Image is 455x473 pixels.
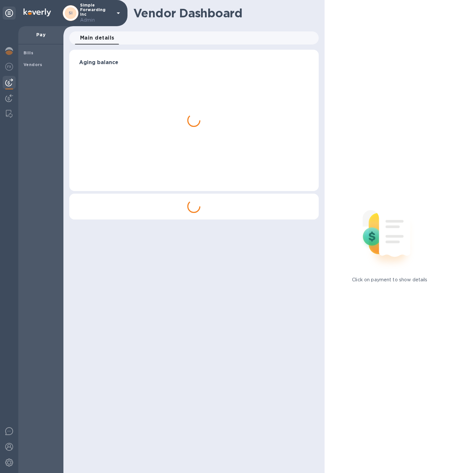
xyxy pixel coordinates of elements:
[5,63,13,71] img: Foreign exchange
[24,9,51,16] img: Logo
[133,6,314,20] h1: Vendor Dashboard
[79,60,309,66] h3: Aging balance
[80,3,113,24] p: Simple Forwarding Inc
[3,7,16,20] div: Unpin categories
[80,17,113,24] p: Admin
[24,62,42,67] b: Vendors
[69,10,73,15] b: SI
[24,50,33,55] b: Bills
[352,276,427,283] p: Click on payment to show details
[24,31,58,38] p: Pay
[80,33,114,43] span: Main details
